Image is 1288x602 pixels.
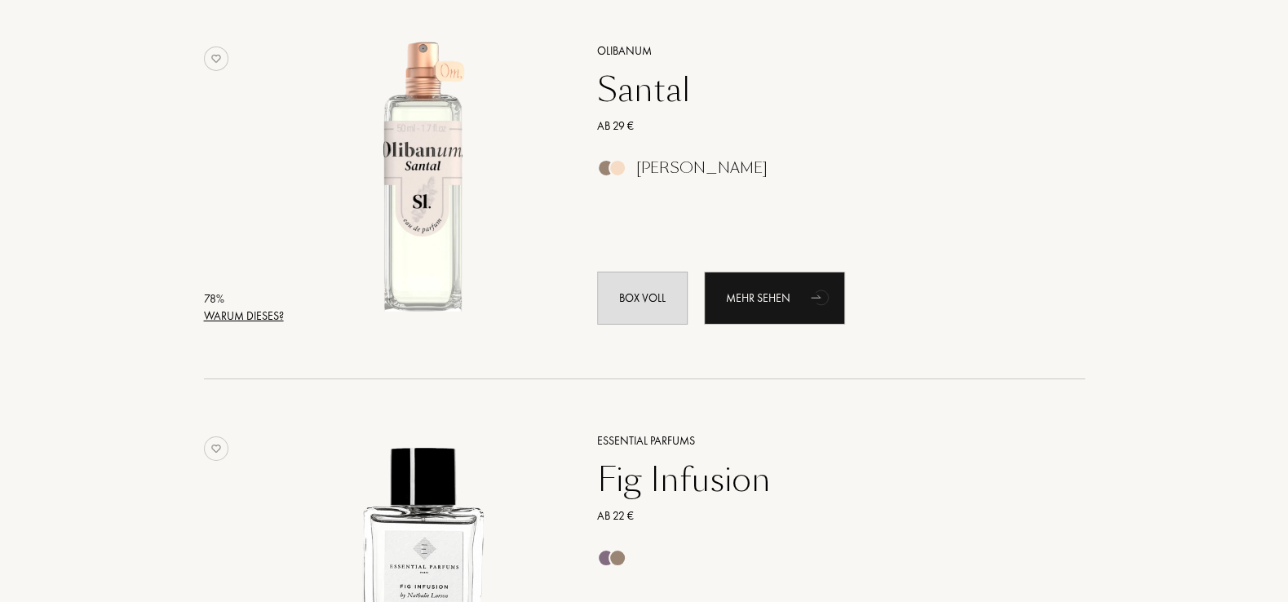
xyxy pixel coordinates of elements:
[585,432,1060,449] a: Essential Parfums
[704,272,845,325] div: Mehr sehen
[287,40,559,312] img: Santal Olibanum
[585,507,1060,525] a: Ab 22 €
[287,22,573,343] a: Santal Olibanum
[204,308,284,325] div: Warum dieses?
[585,460,1060,499] a: Fig Infusion
[204,436,228,461] img: no_like_p.png
[704,272,845,325] a: Mehr sehenanimation
[597,272,688,325] div: Box voll
[585,164,1060,181] a: [PERSON_NAME]
[805,281,838,313] div: animation
[585,70,1060,109] a: Santal
[585,117,1060,135] a: Ab 29 €
[636,159,768,177] div: [PERSON_NAME]
[204,290,284,308] div: 78 %
[585,42,1060,60] a: Olibanum
[204,46,228,71] img: no_like_p.png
